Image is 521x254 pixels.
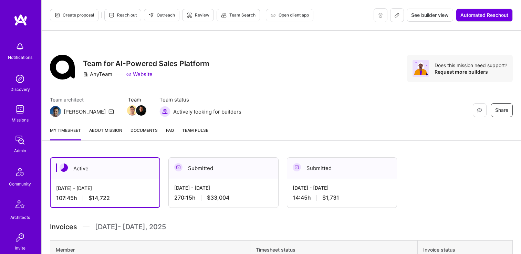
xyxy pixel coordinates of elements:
[10,86,30,93] div: Discovery
[137,105,146,116] a: Team Member Avatar
[491,103,513,117] button: Share
[54,12,60,18] i: icon Proposal
[56,184,154,192] div: [DATE] - [DATE]
[14,14,28,26] img: logo
[407,9,453,22] button: See builder view
[174,194,273,201] div: 270:15 h
[166,127,174,140] a: FAQ
[287,158,397,179] div: Submitted
[221,12,256,18] span: Team Search
[293,163,301,171] img: Submitted
[15,244,25,252] div: Invite
[83,222,90,232] img: Divider
[127,105,137,116] img: Team Member Avatar
[435,62,507,68] div: Does this mission need support?
[136,105,146,116] img: Team Member Avatar
[159,96,241,103] span: Team status
[50,55,75,80] img: Company Logo
[14,147,26,154] div: Admin
[50,96,114,103] span: Team architect
[266,9,313,21] button: Open client app
[50,106,61,117] img: Team Architect
[456,9,513,22] button: Automated Reachout
[13,133,27,147] img: admin teamwork
[88,194,110,202] span: $14,722
[293,194,391,201] div: 14:45 h
[50,127,81,140] a: My timesheet
[108,109,114,114] i: icon Mail
[495,107,508,114] span: Share
[159,106,170,117] img: Actively looking for builders
[12,164,28,180] img: Community
[13,231,27,244] img: Invite
[12,116,29,124] div: Missions
[293,184,391,191] div: [DATE] - [DATE]
[50,222,77,232] span: Invoices
[182,127,208,140] a: Team Pulse
[50,9,98,21] button: Create proposal
[51,158,159,179] div: Active
[10,214,30,221] div: Architects
[104,9,141,21] button: Reach out
[109,12,137,18] span: Reach out
[187,12,209,18] span: Review
[182,128,208,133] span: Team Pulse
[83,59,209,68] h3: Team for AI-Powered Sales Platform
[173,108,241,115] span: Actively looking for builders
[9,180,31,188] div: Community
[460,12,508,19] span: Automated Reachout
[131,127,158,134] span: Documents
[54,12,94,18] span: Create proposal
[83,72,88,77] i: icon CompanyGray
[187,12,192,18] i: icon Targeter
[174,163,183,171] img: Submitted
[13,40,27,54] img: bell
[413,60,429,77] img: Avatar
[217,9,260,21] button: Team Search
[174,184,273,191] div: [DATE] - [DATE]
[477,107,482,113] i: icon EyeClosed
[128,105,137,116] a: Team Member Avatar
[128,96,146,103] span: Team
[148,12,175,18] span: Outreach
[182,9,214,21] button: Review
[60,163,68,172] img: Active
[56,194,154,202] div: 107:45 h
[8,54,32,61] div: Notifications
[169,158,278,179] div: Submitted
[411,12,449,19] span: See builder view
[64,108,106,115] div: [PERSON_NAME]
[131,127,158,140] a: Documents
[89,127,122,140] a: About Mission
[13,72,27,86] img: discovery
[83,71,112,78] div: AnyTeam
[13,103,27,116] img: teamwork
[12,197,28,214] img: Architects
[126,71,153,78] a: Website
[322,194,339,201] span: $1,731
[144,9,179,21] button: Outreach
[270,12,309,18] span: Open client app
[435,68,507,75] div: Request more builders
[207,194,229,201] span: $33,004
[95,222,166,232] span: [DATE] - [DATE] , 2025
